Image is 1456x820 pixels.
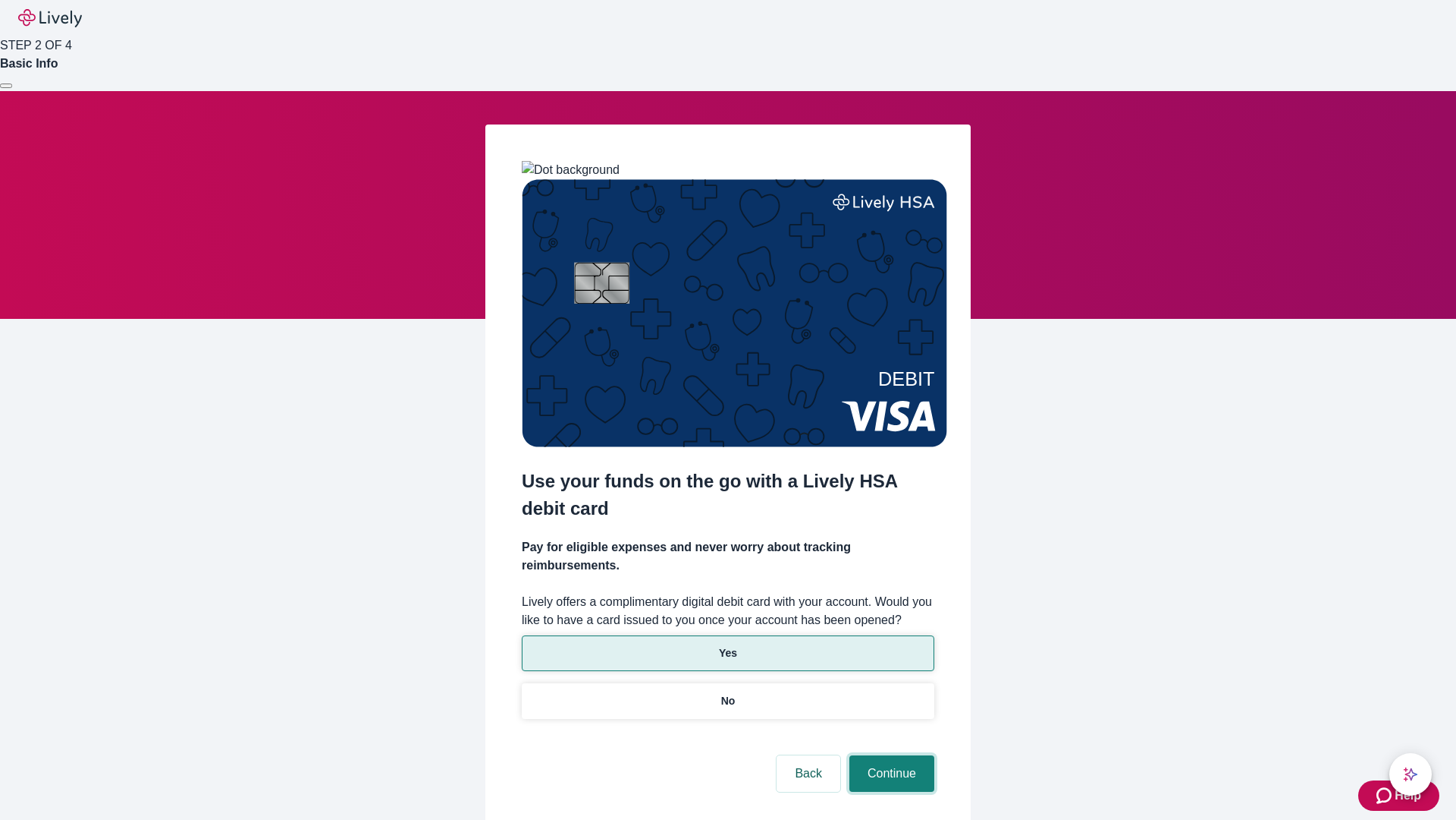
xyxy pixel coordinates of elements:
[522,683,934,719] button: No
[1376,787,1395,805] svg: Zendesk support icon
[721,693,736,709] p: No
[522,468,934,522] h2: Use your funds on the go with a Lively HSA debit card
[522,179,947,447] img: Debit card
[1403,767,1418,782] svg: Lively AI Assistant
[18,9,82,27] img: Lively
[777,755,840,792] button: Back
[522,538,934,575] h4: Pay for eligible expenses and never worry about tracking reimbursements.
[1389,753,1432,796] button: chat
[1395,787,1421,805] span: Help
[849,755,934,792] button: Continue
[522,593,934,629] label: Lively offers a complimentary digital debit card with your account. Would you like to have a card...
[522,635,934,671] button: Yes
[1358,781,1439,811] button: Zendesk support iconHelp
[522,161,620,179] img: Dot background
[719,645,737,661] p: Yes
